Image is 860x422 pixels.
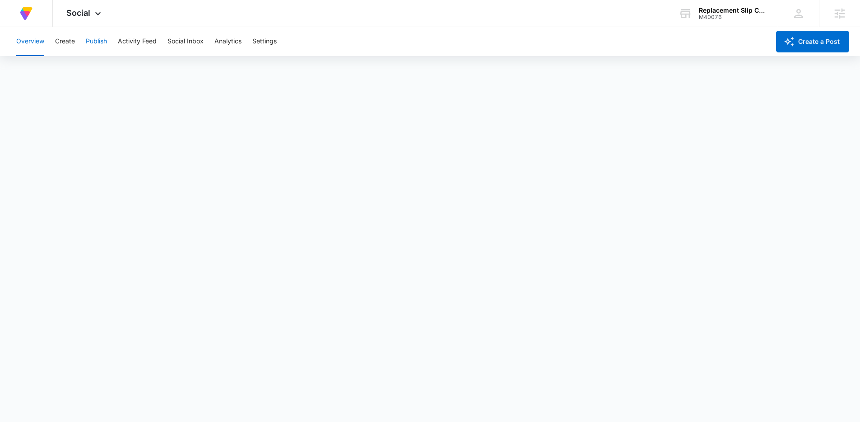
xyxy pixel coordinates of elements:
button: Create a Post [776,31,849,52]
div: account name [699,7,765,14]
button: Settings [252,27,277,56]
button: Activity Feed [118,27,157,56]
span: Social [66,8,90,18]
img: Volusion [18,5,34,22]
div: account id [699,14,765,20]
button: Create [55,27,75,56]
button: Analytics [214,27,242,56]
button: Publish [86,27,107,56]
button: Social Inbox [167,27,204,56]
button: Overview [16,27,44,56]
